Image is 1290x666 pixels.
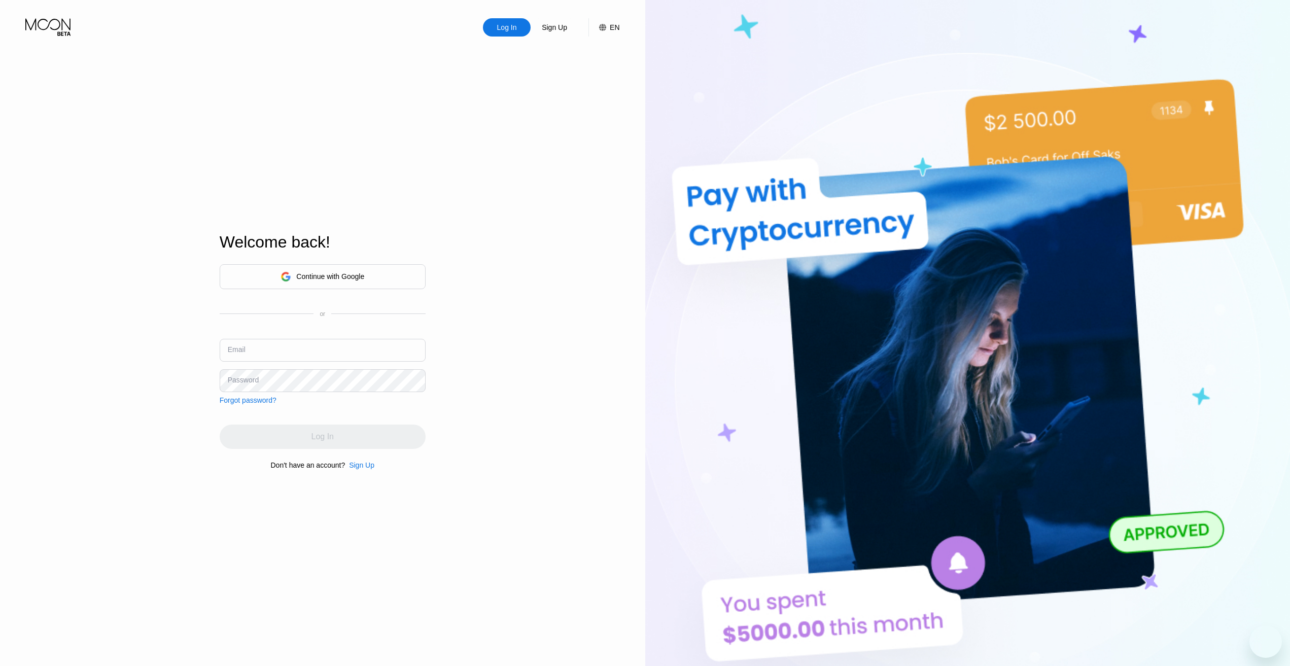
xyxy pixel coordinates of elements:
div: Sign Up [541,22,568,32]
div: or [320,310,325,318]
iframe: Button to launch messaging window [1249,625,1282,658]
div: Continue with Google [220,264,426,289]
div: Log In [496,22,518,32]
div: Sign Up [531,18,578,37]
div: Forgot password? [220,396,276,404]
div: Password [228,376,259,384]
div: Continue with Google [296,272,364,281]
div: Log In [483,18,531,37]
div: Email [228,345,246,354]
div: Sign Up [349,461,374,469]
div: Welcome back! [220,233,426,252]
div: EN [610,23,619,31]
div: EN [588,18,619,37]
div: Sign Up [345,461,374,469]
div: Don't have an account? [271,461,345,469]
